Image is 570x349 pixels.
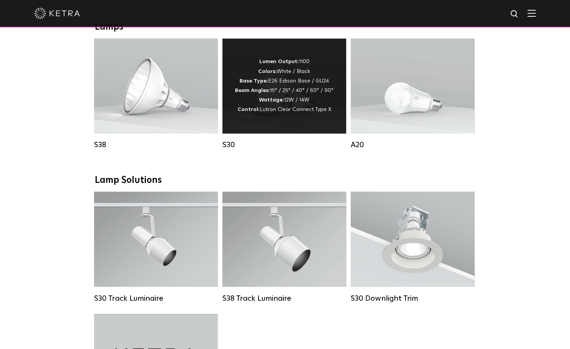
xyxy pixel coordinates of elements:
strong: Control: [238,107,260,112]
div: S30 Downlight Trim [351,293,474,303]
span: Lutron Clear Connect Type X [260,107,331,112]
div: S38 Track Luminaire [222,293,346,303]
div: A20 [351,140,474,149]
div: S38 [94,140,218,149]
strong: Lumen Output: [259,59,299,64]
strong: Colors: [258,69,277,74]
div: S30 [222,140,346,149]
div: S30 Track Luminaire [94,293,218,303]
div: Lamp Solutions [95,175,476,186]
div: 1100 White / Black E26 Edison Base / GU24 15° / 25° / 40° / 60° / 90° 12W / 14W [235,57,334,114]
a: S30 Track Luminaire Lumen Output:1100Colors:White / BlackBeam Angles:15° / 25° / 40° / 60° / 90°W... [94,192,218,303]
a: S30 Lumen Output:1100Colors:White / BlackBase Type:E26 Edison Base / GU24Beam Angles:15° / 25° / ... [222,38,346,149]
img: ketra-logo-2019-white [34,8,80,19]
strong: Base Type: [239,78,268,84]
a: S38 Lumen Output:1100Colors:White / BlackBase Type:E26 Edison Base / GU24Beam Angles:10° / 25° / ... [94,38,218,149]
strong: Wattage: [259,97,284,103]
img: Hamburger%20Nav.svg [527,10,536,17]
a: S30 Downlight Trim S30 Downlight Trim [351,192,474,303]
strong: Beam Angles: [235,88,270,93]
a: A20 Lumen Output:600 / 800Colors:White / BlackBase Type:E26 Edison Base / GU24Beam Angles:Omni-Di... [351,38,474,149]
img: search icon [510,10,519,19]
a: S38 Track Luminaire Lumen Output:1100Colors:White / BlackBeam Angles:10° / 25° / 40° / 60°Wattage... [222,192,346,303]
